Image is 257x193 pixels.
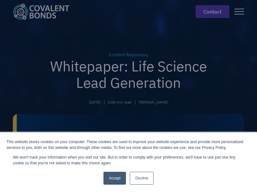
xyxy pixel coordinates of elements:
[13,4,75,20] a: home
[13,58,244,91] h1: Whitepaper: Life Science Lead Generation
[138,99,168,105] a: [PERSON_NAME]
[108,99,132,105] div: 5:00 min read
[103,98,105,106] div: |
[103,172,126,185] a: Accept
[13,4,69,20] img: Covalent Bonds White / Teal Logo
[6,139,251,151] div: This website stores cookies on your computer. These cookies are used to improve your website expe...
[89,99,101,105] div: [DATE]
[13,154,244,166] p: We won't track your information when you visit our site. But in order to comply with your prefere...
[134,98,136,106] div: |
[13,51,244,58] div: Content Repository
[196,5,229,18] a: contact
[130,172,154,185] a: Decline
